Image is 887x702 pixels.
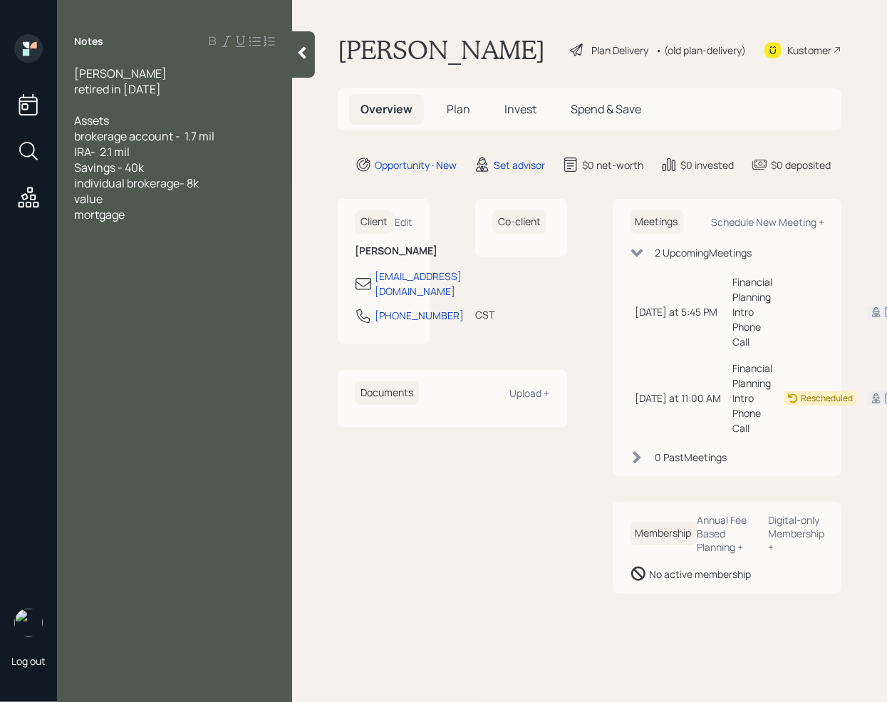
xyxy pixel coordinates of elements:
[733,274,773,349] div: Financial Planning Intro Phone Call
[768,513,824,554] div: Digital-only Membership +
[360,101,413,117] span: Overview
[395,215,413,229] div: Edit
[447,101,470,117] span: Plan
[74,144,130,160] span: IRA- 2.1 mil
[655,245,752,260] div: 2 Upcoming Meeting s
[630,210,684,234] h6: Meetings
[711,215,824,229] div: Schedule New Meeting +
[375,308,464,323] div: [PHONE_NUMBER]
[697,513,757,554] div: Annual Fee Based Planning +
[355,245,413,257] h6: [PERSON_NAME]
[636,391,722,406] div: [DATE] at 11:00 AM
[338,34,545,66] h1: [PERSON_NAME]
[11,654,46,668] div: Log out
[74,160,144,175] span: Savings - 40k
[591,43,648,58] div: Plan Delivery
[510,386,550,400] div: Upload +
[355,210,393,234] h6: Client
[655,450,727,465] div: 0 Past Meeting s
[74,207,125,222] span: mortgage
[655,43,746,58] div: • (old plan-delivery)
[494,158,545,172] div: Set advisor
[630,522,697,545] h6: Membership
[74,34,103,48] label: Notes
[680,158,734,172] div: $0 invested
[733,361,773,435] div: Financial Planning Intro Phone Call
[771,158,831,172] div: $0 deposited
[582,158,643,172] div: $0 net-worth
[787,43,831,58] div: Kustomer
[504,101,536,117] span: Invest
[571,101,641,117] span: Spend & Save
[636,304,722,319] div: [DATE] at 5:45 PM
[74,175,199,191] span: individual brokerage- 8k
[802,392,854,405] div: Rescheduled
[375,269,462,299] div: [EMAIL_ADDRESS][DOMAIN_NAME]
[74,191,103,207] span: value
[74,128,214,144] span: brokerage account - 1.7 mil
[375,158,457,172] div: Opportunity · New
[14,609,43,637] img: retirable_logo.png
[74,113,109,128] span: Assets
[74,66,167,97] span: [PERSON_NAME] retired in [DATE]
[492,210,546,234] h6: Co-client
[650,567,752,582] div: No active membership
[355,381,419,405] h6: Documents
